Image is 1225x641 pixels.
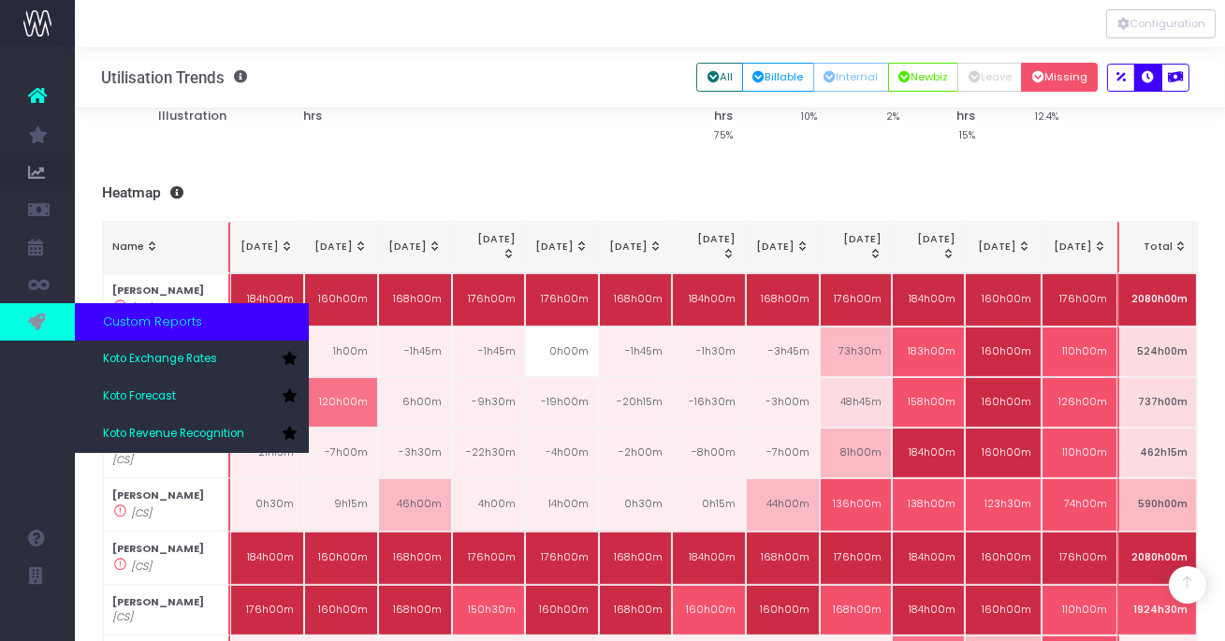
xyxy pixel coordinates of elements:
button: Leave [957,63,1022,92]
h3: Heatmap [102,184,1199,202]
div: [DATE] [1051,240,1107,255]
th: Jan 25: activate to sort column ascending [230,222,304,273]
td: 9h15m [304,478,378,532]
td: -3h45m [746,327,820,377]
td: -1h45m [378,327,453,377]
td: 168h00m [599,273,673,327]
td: 184h00m [672,532,745,585]
td: 168h00m [746,273,820,327]
td: 126h00m [1042,377,1117,428]
td: 2080h00m [1117,273,1198,327]
div: Vertical button group [1106,9,1216,38]
td: 160h00m [746,585,820,635]
th: Name: activate to sort column ascending [103,222,230,273]
div: [DATE] [240,240,294,255]
td: 176h00m [525,532,599,585]
td: 176h00m [1042,532,1117,585]
th: Total: activate to sort column ascending [1117,222,1198,273]
td: 160h00m [965,585,1041,635]
td: 110h00m [1042,585,1117,635]
td: 168h00m [378,273,453,327]
i: [CS] [112,453,133,468]
td: 160h00m [965,428,1041,478]
td: -7h00m [304,428,378,478]
th: Apr 25: activate to sort column ascending [452,222,525,273]
div: [DATE] [682,232,736,262]
td: -19h00m [525,377,599,428]
td: 0h30m [230,478,304,532]
span: Custom Reports [103,313,202,331]
td: 0h00m [525,327,599,377]
td: 184h00m [892,273,965,327]
th: Oct 25: activate to sort column ascending [892,222,965,273]
th: Mar 25: activate to sort column ascending [378,222,453,273]
td: 184h00m [892,428,965,478]
td: 168h00m [599,585,673,635]
small: 15% [959,125,975,142]
td: 184h00m [230,273,304,327]
td: -1h30m [672,327,745,377]
td: 4h00m [452,478,525,532]
td: -4h00m [525,428,599,478]
td: 462h15m [1117,428,1198,478]
th: £193,848.87 [1077,85,1198,148]
small: 2% [886,107,899,124]
strong: [PERSON_NAME] [112,595,204,609]
td: 110h00m [1042,428,1117,478]
td: -1h45m [599,327,673,377]
button: Newbiz [888,63,959,92]
button: Internal [813,63,889,92]
td: 176h00m [820,273,893,327]
td: 184h00m [892,532,965,585]
button: Missing [1021,63,1098,92]
td: 160h00m [965,377,1041,428]
td: 48h45m [820,377,893,428]
td: 73h30m [820,327,893,377]
td: 184h00m [892,585,965,635]
td: 176h00m [820,532,893,585]
td: 120h00m [304,377,378,428]
th: Nov 25: activate to sort column ascending [965,222,1041,273]
button: Configuration [1106,9,1216,38]
td: 176h00m [1042,273,1117,327]
td: 183h00m [892,327,965,377]
td: 168h00m [378,585,453,635]
div: [DATE] [462,232,516,262]
td: 1924h30m [1117,585,1198,635]
td: 110h00m [1042,327,1117,377]
td: 168h00m [599,532,673,585]
div: Total [1129,240,1188,255]
td: 176h00m [452,532,525,585]
td: 160h00m [965,532,1041,585]
span: Koto Forecast [103,388,176,405]
td: 160h00m [304,532,378,585]
td: -22h30m [452,428,525,478]
td: 168h00m [820,585,893,635]
strong: [PERSON_NAME] [112,488,204,503]
td: -3h30m [378,428,453,478]
small: 10% [801,107,817,124]
td: 0h15m [672,478,745,532]
td: -20h15m [599,377,673,428]
th: Sep 25: activate to sort column ascending [820,222,893,273]
td: -1h45m [452,327,525,377]
span: Koto Revenue Recognition [103,426,244,443]
a: Koto Forecast [75,378,309,415]
td: 176h00m [525,273,599,327]
th: Dec 25: activate to sort column ascending [1042,222,1117,273]
td: 176h00m [452,273,525,327]
small: 12.4% [1035,107,1058,124]
i: [CS] [131,301,152,316]
td: 737h00m [1117,377,1198,428]
td: 74h00m [1042,478,1117,532]
button: All [696,63,743,92]
td: 184h00m [230,532,304,585]
td: 176h00m [230,585,304,635]
td: 590h00m [1117,478,1198,532]
strong: [PERSON_NAME] [112,542,204,556]
td: 160h00m [672,585,745,635]
div: [DATE] [975,240,1031,255]
td: 81h00m [820,428,893,478]
img: images/default_profile_image.png [23,604,51,632]
div: [DATE] [902,232,955,262]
